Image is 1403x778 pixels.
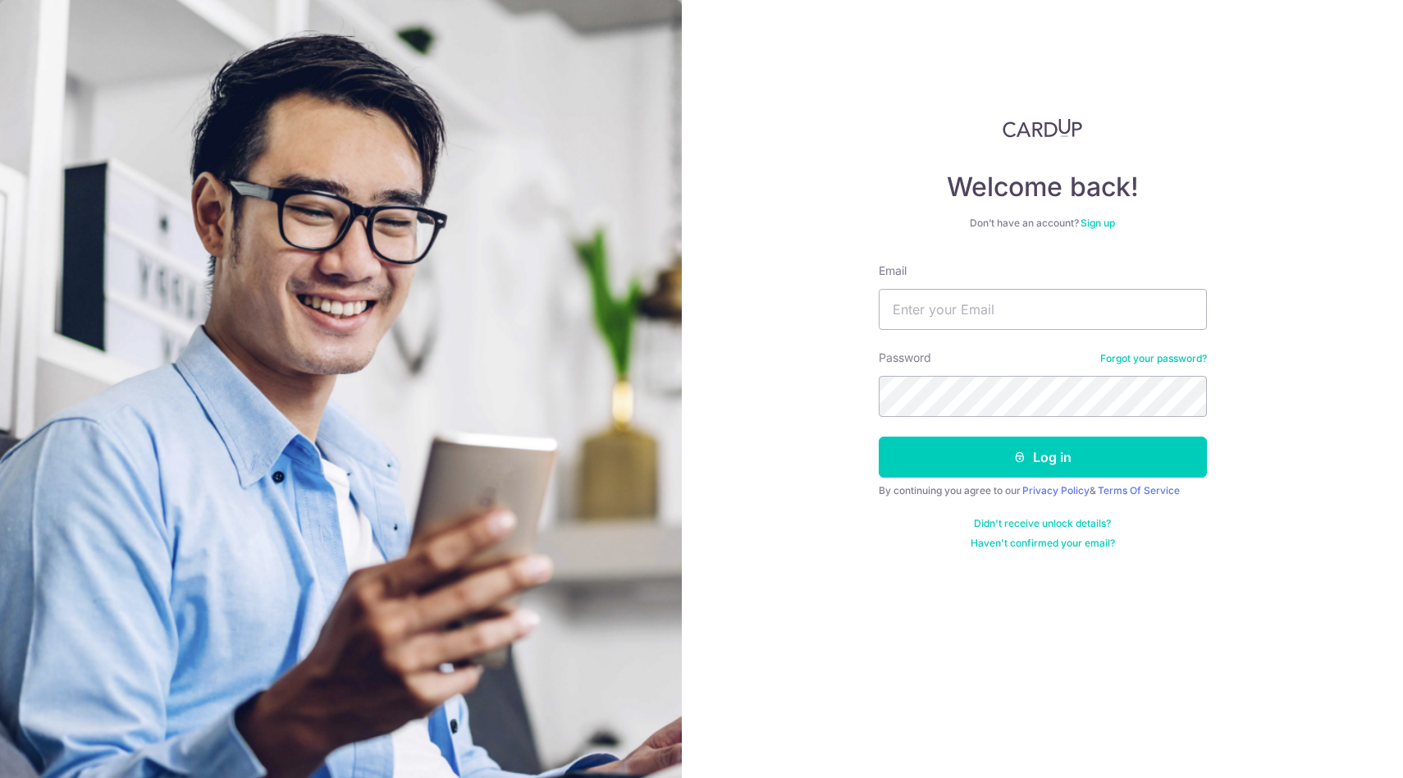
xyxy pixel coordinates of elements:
[1003,118,1083,138] img: CardUp Logo
[879,263,907,279] label: Email
[1022,484,1090,497] a: Privacy Policy
[1081,217,1115,229] a: Sign up
[879,289,1207,330] input: Enter your Email
[879,217,1207,230] div: Don’t have an account?
[879,484,1207,497] div: By continuing you agree to our &
[974,517,1111,530] a: Didn't receive unlock details?
[1100,352,1207,365] a: Forgot your password?
[879,437,1207,478] button: Log in
[879,171,1207,204] h4: Welcome back!
[879,350,931,366] label: Password
[1098,484,1180,497] a: Terms Of Service
[971,537,1115,550] a: Haven't confirmed your email?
